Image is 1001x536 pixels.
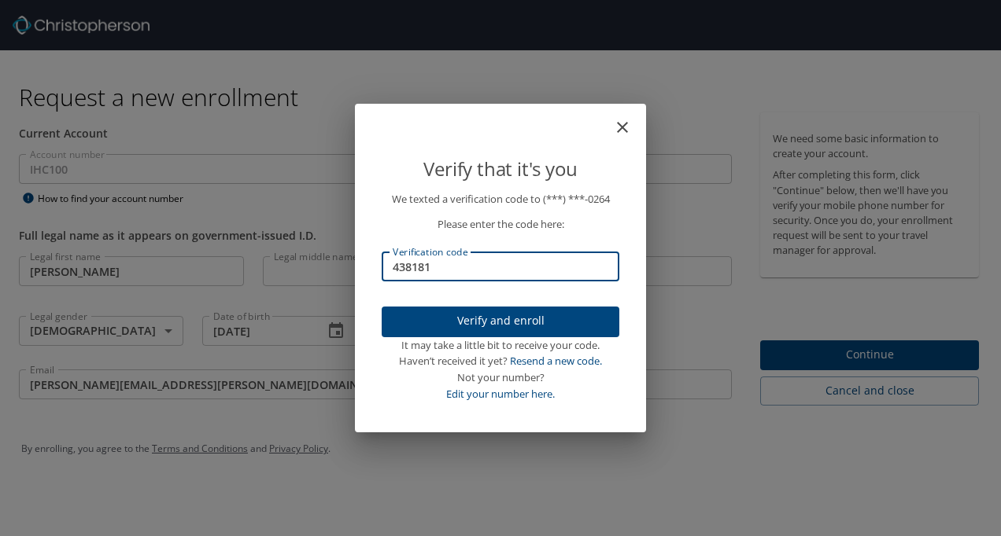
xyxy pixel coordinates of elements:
[382,216,619,233] p: Please enter the code here:
[382,191,619,207] p: We texted a verification code to (***) ***- 0264
[621,110,640,129] button: close
[382,154,619,184] p: Verify that it's you
[394,311,607,331] span: Verify and enroll
[382,307,619,337] button: Verify and enroll
[382,337,619,354] div: It may take a little bit to receive your code.
[510,354,602,368] a: Resend a new code.
[382,369,619,386] div: Not your number?
[382,353,619,369] div: Haven’t received it yet?
[446,387,555,401] a: Edit your number here.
